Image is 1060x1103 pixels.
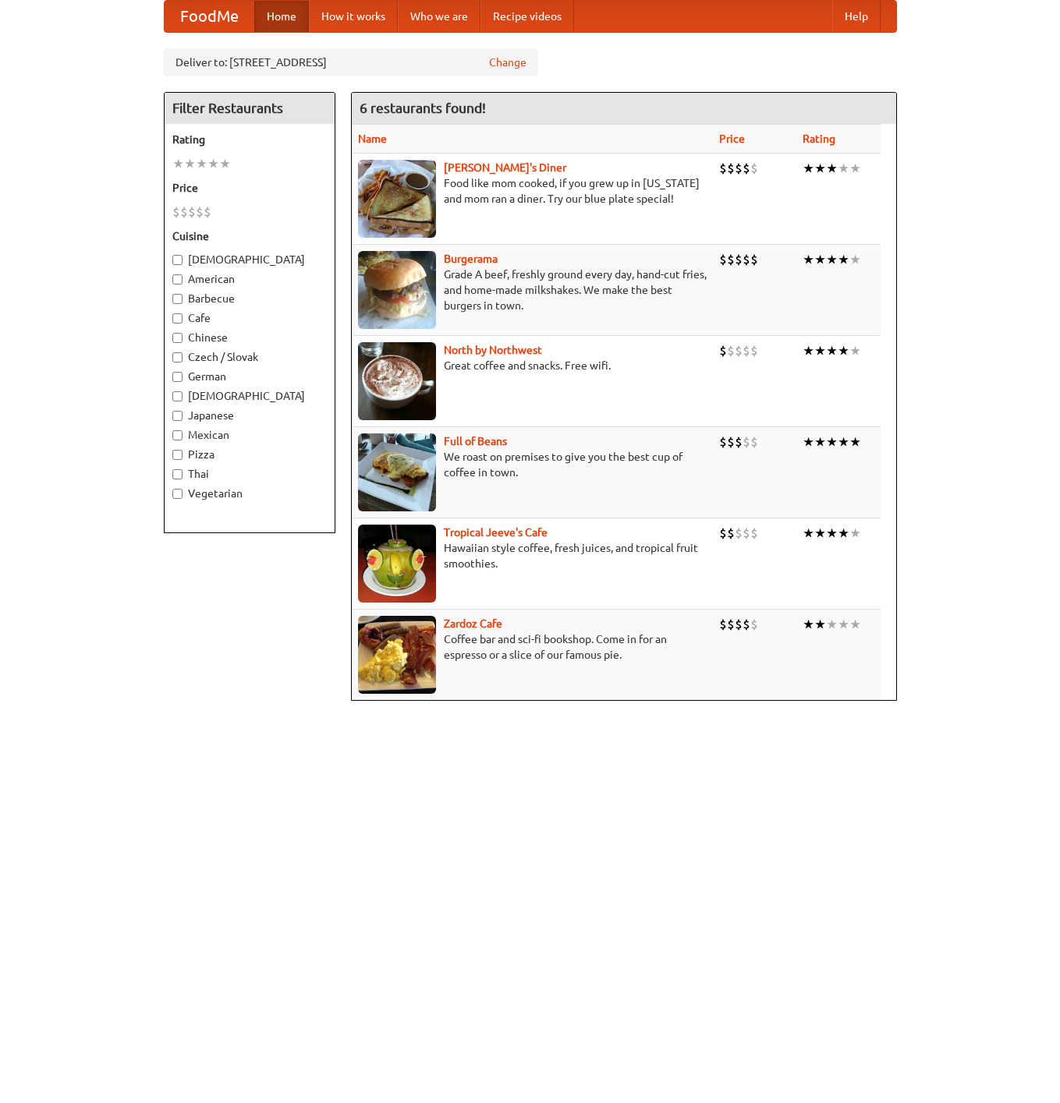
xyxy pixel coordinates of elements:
[838,160,849,177] li: ★
[849,525,861,542] li: ★
[727,433,735,451] li: $
[826,160,838,177] li: ★
[750,251,758,268] li: $
[814,251,826,268] li: ★
[444,344,542,356] b: North by Northwest
[803,525,814,542] li: ★
[180,203,188,221] li: $
[444,253,498,265] b: Burgerama
[172,447,327,462] label: Pizza
[165,1,254,32] a: FoodMe
[803,616,814,633] li: ★
[172,430,183,440] input: Mexican
[172,408,327,423] label: Japanese
[444,161,566,174] a: [PERSON_NAME]'s Diner
[735,160,743,177] li: $
[172,252,327,267] label: [DEMOGRAPHIC_DATA]
[743,251,750,268] li: $
[750,616,758,633] li: $
[172,203,180,221] li: $
[204,203,211,221] li: $
[358,433,436,511] img: beans.jpg
[849,160,861,177] li: ★
[172,450,183,460] input: Pizza
[735,251,743,268] li: $
[172,228,327,244] h5: Cuisine
[727,616,735,633] li: $
[172,291,327,306] label: Barbecue
[838,433,849,451] li: ★
[719,525,727,542] li: $
[398,1,480,32] a: Who we are
[219,155,231,172] li: ★
[803,133,835,145] a: Rating
[172,352,183,362] input: Czech / Slovak
[358,251,436,329] img: burgerama.jpg
[719,616,727,633] li: $
[814,433,826,451] li: ★
[172,255,183,265] input: [DEMOGRAPHIC_DATA]
[172,155,184,172] li: ★
[172,333,183,343] input: Chinese
[719,433,727,451] li: $
[196,203,204,221] li: $
[743,160,750,177] li: $
[838,251,849,268] li: ★
[358,160,436,238] img: sallys.jpg
[172,469,183,479] input: Thai
[358,175,707,207] p: Food like mom cooked, if you grew up in [US_STATE] and mom ran a diner. Try our blue plate special!
[444,435,507,447] a: Full of Beans
[832,1,881,32] a: Help
[172,466,327,482] label: Thai
[309,1,398,32] a: How it works
[750,525,758,542] li: $
[172,349,327,365] label: Czech / Slovak
[172,427,327,443] label: Mexican
[735,433,743,451] li: $
[803,160,814,177] li: ★
[826,342,838,359] li: ★
[826,251,838,268] li: ★
[803,342,814,359] li: ★
[719,342,727,359] li: $
[849,251,861,268] li: ★
[172,180,327,196] h5: Price
[838,525,849,542] li: ★
[164,48,538,76] div: Deliver to: [STREET_ADDRESS]
[803,433,814,451] li: ★
[444,526,548,539] a: Tropical Jeeve's Cafe
[172,310,327,326] label: Cafe
[172,294,183,304] input: Barbecue
[358,525,436,603] img: jeeves.jpg
[849,616,861,633] li: ★
[172,274,183,285] input: American
[358,540,707,571] p: Hawaiian style coffee, fresh juices, and tropical fruit smoothies.
[735,525,743,542] li: $
[172,411,183,421] input: Japanese
[358,449,707,480] p: We roast on premises to give you the best cup of coffee in town.
[172,372,183,382] input: German
[743,616,750,633] li: $
[814,525,826,542] li: ★
[727,525,735,542] li: $
[814,342,826,359] li: ★
[358,342,436,420] img: north.jpg
[172,313,183,323] input: Cafe
[743,525,750,542] li: $
[254,1,309,32] a: Home
[358,358,707,373] p: Great coffee and snacks. Free wifi.
[172,132,327,147] h5: Rating
[444,617,502,630] a: Zardoz Cafe
[358,631,707,663] p: Coffee bar and sci-fi bookshop. Come in for an espresso or a slice of our famous pie.
[719,133,745,145] a: Price
[735,616,743,633] li: $
[750,342,758,359] li: $
[719,160,727,177] li: $
[750,433,758,451] li: $
[207,155,219,172] li: ★
[358,133,387,145] a: Name
[172,271,327,287] label: American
